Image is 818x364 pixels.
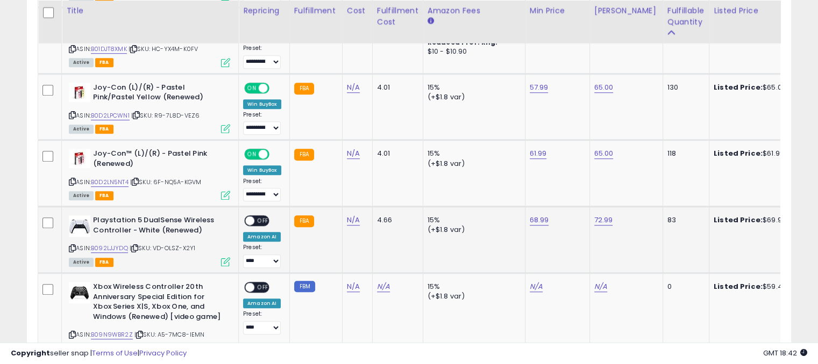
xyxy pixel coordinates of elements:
a: Privacy Policy [139,348,187,358]
b: Joy-Con (L)/(R) - Pastel Pink/Pastel Yellow (Renewed) [93,83,224,105]
div: Fulfillment Cost [377,5,418,28]
div: Preset: [243,45,281,69]
span: FBA [95,258,113,267]
b: Playstation 5 DualSense Wireless Controller - White (Renewed) [93,215,224,238]
b: Xbox Wireless Controller 20th Anniversary Special Edition for Xbox Series X|S, Xbox One, and Wind... [93,282,224,324]
div: Win BuyBox [243,165,281,175]
span: OFF [254,216,272,225]
a: B09N9WBR2Z [91,330,133,339]
div: Cost [347,5,368,17]
a: 65.00 [594,148,614,159]
span: 2025-08-11 18:42 GMT [763,348,807,358]
span: ON [245,150,259,159]
small: FBA [294,83,314,94]
div: $65.00 [714,83,803,92]
div: Preset: [243,310,281,334]
div: (+$1.8 var) [428,159,517,169]
a: B0D2LN5NT4 [91,178,129,187]
b: Listed Price: [714,215,763,225]
b: Joy-Con™ (L)/(R) - Pastel Pink (Renewed) [93,149,224,171]
a: 57.99 [530,82,549,93]
small: FBM [294,281,315,292]
div: 130 [667,83,701,92]
div: $10 - $10.90 [428,47,517,56]
a: N/A [594,281,607,292]
span: OFF [268,83,285,92]
strong: Copyright [11,348,50,358]
div: Preset: [243,244,281,268]
small: FBA [294,215,314,227]
span: All listings currently available for purchase on Amazon [69,58,94,67]
a: N/A [347,148,360,159]
div: ASIN: [69,215,230,265]
a: B01DJT8XMK [91,45,127,54]
a: N/A [347,281,360,292]
a: B092LJJYDQ [91,244,128,253]
b: Listed Price: [714,82,763,92]
div: 118 [667,149,701,158]
a: N/A [347,215,360,225]
img: 31-tmFngrTL._SL40_.jpg [69,149,90,168]
span: All listings currently available for purchase on Amazon [69,125,94,134]
span: | SKU: HC-YX4M-K0FV [129,45,198,53]
b: Listed Price: [714,148,763,158]
div: 4.66 [377,215,415,225]
small: FBA [294,149,314,161]
div: 15% [428,282,517,292]
span: OFF [268,150,285,159]
div: [PERSON_NAME] [594,5,658,17]
a: N/A [377,281,390,292]
div: 15% [428,83,517,92]
div: Amazon AI [243,232,281,242]
a: 61.99 [530,148,547,159]
div: 4.01 [377,149,415,158]
div: ASIN: [69,16,230,66]
div: $69.90 [714,215,803,225]
div: 4.01 [377,83,415,92]
b: Listed Price: [714,281,763,292]
div: $59.48 [714,282,803,292]
span: | SKU: VD-OLSZ-X2Y1 [130,244,195,252]
img: 41rmvFH9ZaL._SL40_.jpg [69,83,90,102]
div: Amazon Fees [428,5,521,17]
a: 68.99 [530,215,549,225]
span: FBA [95,58,113,67]
span: OFF [254,283,272,292]
span: FBA [95,125,113,134]
div: Preset: [243,111,281,135]
div: Listed Price [714,5,807,17]
div: (+$1.8 var) [428,292,517,301]
span: | SKU: R9-7L8D-VEZ6 [131,111,200,120]
div: ASIN: [69,83,230,133]
span: ON [245,83,259,92]
span: All listings currently available for purchase on Amazon [69,258,94,267]
a: N/A [530,281,543,292]
div: (+$1.8 var) [428,92,517,102]
div: Preset: [243,178,281,202]
small: Amazon Fees. [428,17,434,26]
div: Title [66,5,234,17]
a: B0D2LPCWN1 [91,111,130,120]
span: FBA [95,191,113,200]
a: N/A [347,82,360,93]
div: Min Price [530,5,585,17]
a: Terms of Use [92,348,138,358]
div: ASIN: [69,149,230,199]
a: 72.99 [594,215,613,225]
img: 31j0hxQyh2L._SL40_.jpg [69,215,90,237]
a: 65.00 [594,82,614,93]
div: 83 [667,215,701,225]
div: Fulfillable Quantity [667,5,705,28]
div: (+$1.8 var) [428,225,517,235]
div: $61.99 [714,149,803,158]
img: 41neKNsANfL._SL40_.jpg [69,282,90,303]
span: All listings currently available for purchase on Amazon [69,191,94,200]
div: Win BuyBox [243,99,281,109]
div: 15% [428,215,517,225]
span: | SKU: 6F-NQ5A-KGVM [130,178,201,186]
div: Repricing [243,5,285,17]
span: | SKU: A5-7MC8-IEMN [134,330,204,339]
div: 0 [667,282,701,292]
div: 15% [428,149,517,158]
div: Amazon AI [243,299,281,308]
